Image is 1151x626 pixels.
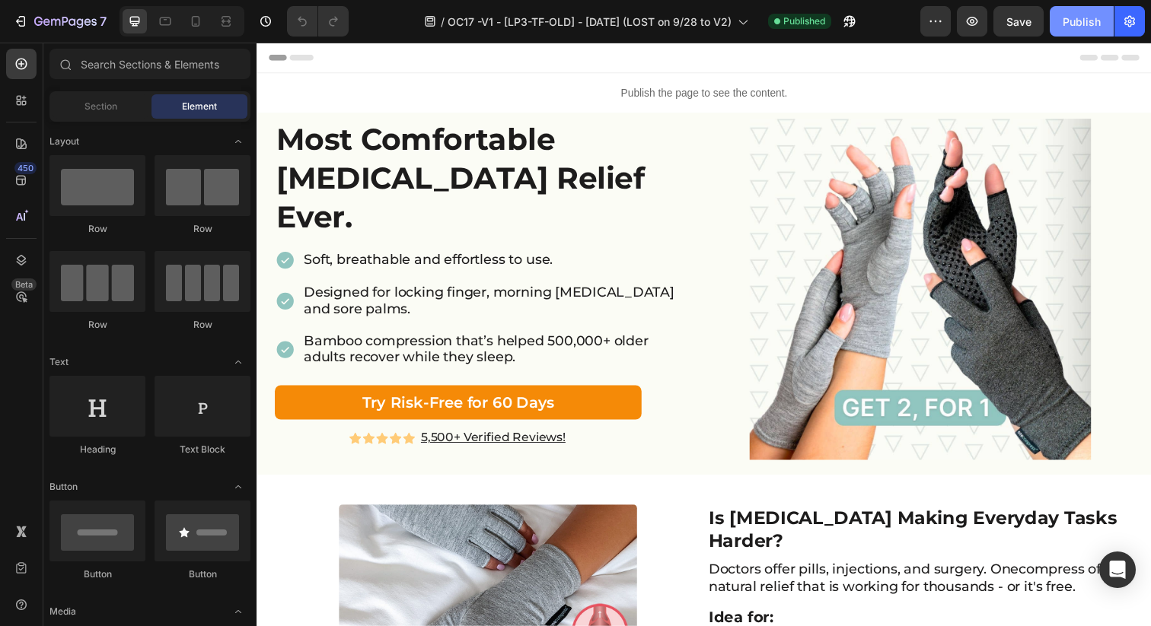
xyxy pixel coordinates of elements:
[461,529,894,565] p: Doctors offer pills, injections, and surgery. Onecompress offers natural relief that is working f...
[226,129,250,154] span: Toggle open
[1099,551,1136,588] div: Open Intercom Messenger
[448,14,732,30] span: OC17 -V1 - [LP3-TF-OLD] - [DATE] (LOST on 9/28 to V2)
[11,278,37,291] div: Beta
[783,14,825,28] span: Published
[226,599,250,624] span: Toggle open
[287,6,349,37] div: Undo/Redo
[49,135,79,148] span: Layout
[14,162,37,174] div: 450
[461,473,894,520] p: Is [MEDICAL_DATA] Making Everyday Tasks Harder?
[84,100,117,113] span: Section
[49,49,250,79] input: Search Sections & Elements
[49,355,69,369] span: Text
[100,12,107,30] p: 7
[441,14,445,30] span: /
[503,78,852,426] img: gempages_491478759153599514-2017ff4a-237f-4c5c-b8a8-ac693c8192a6.jpg
[49,318,145,332] div: Row
[155,443,250,456] div: Text Block
[49,443,145,456] div: Heading
[49,222,145,236] div: Row
[6,6,113,37] button: 7
[1006,15,1031,28] span: Save
[49,605,76,618] span: Media
[993,6,1044,37] button: Save
[182,100,217,113] span: Element
[49,480,78,494] span: Button
[155,567,250,581] div: Button
[226,475,250,499] span: Toggle open
[1050,6,1114,37] button: Publish
[461,574,894,599] p: Idea for:
[257,43,1151,626] iframe: Design area
[155,222,250,236] div: Row
[226,350,250,374] span: Toggle open
[49,567,145,581] div: Button
[155,318,250,332] div: Row
[1063,14,1101,30] div: Publish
